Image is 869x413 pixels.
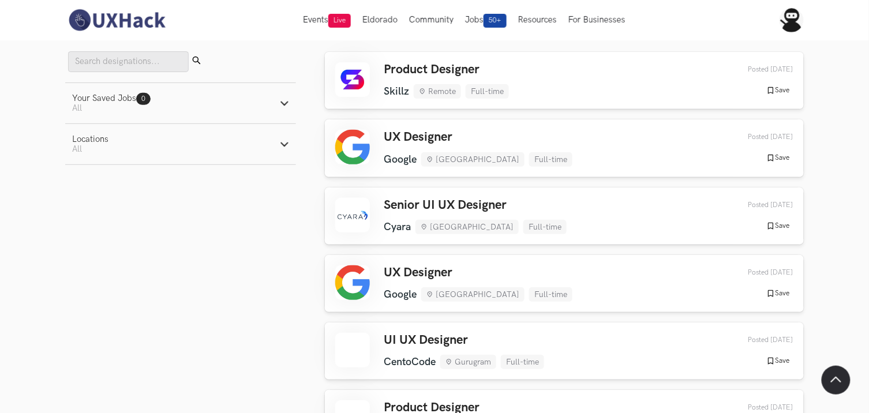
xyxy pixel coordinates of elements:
[325,187,804,245] a: Senior UI UX Designer Cyara [GEOGRAPHIC_DATA] Full-time Posted [DATE] Save
[763,221,793,231] button: Save
[328,14,351,28] span: Live
[763,288,793,299] button: Save
[325,322,804,380] a: UI UX Designer CentoCode Gurugram Full-time Posted [DATE] Save
[529,152,572,167] li: Full-time
[721,65,793,74] div: 18th Sep
[72,93,151,103] div: Your Saved Jobs
[384,288,417,301] li: Google
[414,84,461,99] li: Remote
[384,356,436,368] li: CentoCode
[325,255,804,312] a: UX Designer Google [GEOGRAPHIC_DATA] Full-time Posted [DATE] Save
[780,8,804,32] img: Your profile pic
[721,268,793,277] div: 09th Sep
[65,8,168,32] img: UXHack-logo.png
[421,152,525,167] li: [GEOGRAPHIC_DATA]
[529,287,572,302] li: Full-time
[415,220,519,234] li: [GEOGRAPHIC_DATA]
[72,103,82,113] span: All
[141,95,145,103] span: 0
[523,220,567,234] li: Full-time
[384,130,572,145] h3: UX Designer
[384,85,409,97] li: Skillz
[68,51,189,72] input: Search
[501,355,544,369] li: Full-time
[763,356,793,366] button: Save
[721,336,793,344] div: 06th Sep
[72,134,108,144] div: Locations
[384,62,509,77] h3: Product Designer
[421,287,525,302] li: [GEOGRAPHIC_DATA]
[721,133,793,141] div: 13th Sep
[484,14,507,28] span: 50+
[325,119,804,177] a: UX Designer Google [GEOGRAPHIC_DATA] Full-time Posted [DATE] Save
[325,52,804,109] a: Product Designer Skillz Remote Full-time Posted [DATE] Save
[384,221,411,233] li: Cyara
[65,83,296,123] button: Your Saved Jobs0 All
[384,333,544,348] h3: UI UX Designer
[721,201,793,209] div: 12th Sep
[466,84,509,99] li: Full-time
[72,144,82,154] span: All
[763,153,793,163] button: Save
[440,355,496,369] li: Gurugram
[763,85,793,96] button: Save
[384,198,567,213] h3: Senior UI UX Designer
[65,124,296,164] button: LocationsAll
[384,265,572,280] h3: UX Designer
[384,153,417,166] li: Google
[721,403,793,412] div: 06th Sep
